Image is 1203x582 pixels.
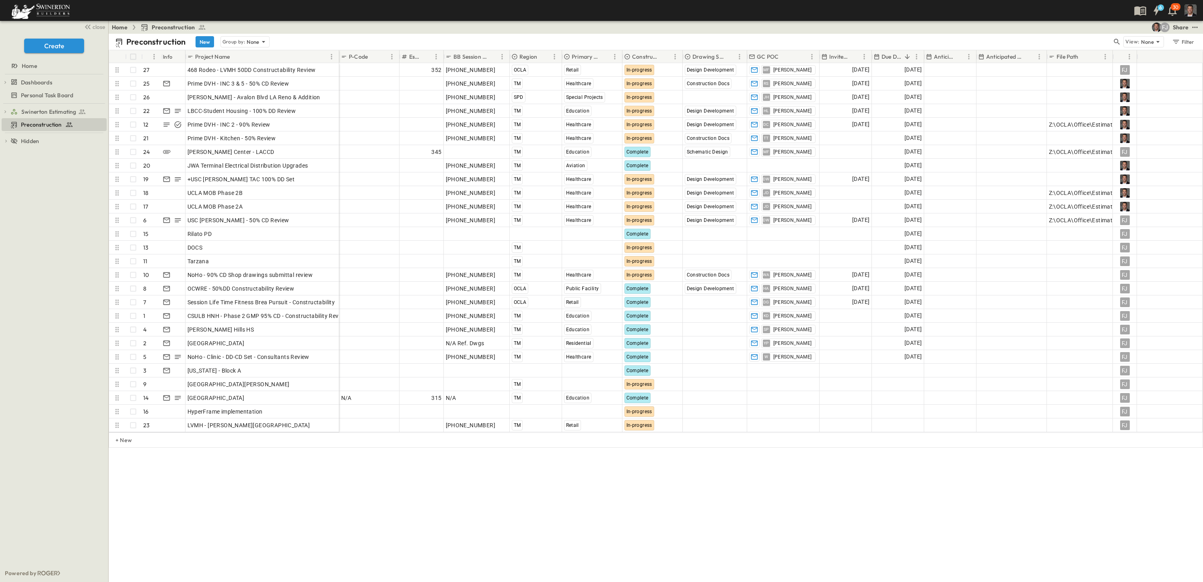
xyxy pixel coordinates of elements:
[632,53,660,61] p: Constructability Review
[626,204,652,209] span: In-progress
[143,339,146,347] p: 2
[566,94,603,100] span: Special Projects
[514,67,527,73] span: OCLA
[610,52,620,61] button: Menu
[488,52,497,61] button: Sort
[566,81,591,86] span: Healthcare
[687,135,730,141] span: Construction Docs
[566,190,591,196] span: Healthcare
[1159,4,1162,11] h6: 6
[626,258,652,264] span: In-progress
[1120,284,1130,293] div: FJ
[852,65,869,74] span: [DATE]
[904,106,922,115] span: [DATE]
[446,134,496,142] span: [PHONE_NUMBER]
[773,313,812,319] span: [PERSON_NAME]
[349,53,368,61] p: P-Code
[773,203,812,210] span: [PERSON_NAME]
[626,67,652,73] span: In-progress
[773,272,812,278] span: [PERSON_NAME]
[446,175,496,183] span: [PHONE_NUMBER]
[566,217,591,223] span: Healthcare
[1120,92,1130,102] img: Profile Picture
[687,286,734,291] span: Design Development
[626,108,652,114] span: In-progress
[231,52,240,61] button: Sort
[247,38,260,46] p: None
[904,297,922,307] span: [DATE]
[141,50,161,63] div: #
[10,77,105,88] a: Dashboards
[143,271,149,279] p: 10
[431,66,441,74] span: 352
[514,272,521,278] span: TM
[773,217,812,223] span: [PERSON_NAME]
[687,149,728,155] span: Schematic Design
[187,80,289,88] span: Prime DVH - INC 3 & 5 - 50% CD Review
[24,39,84,53] button: Create
[566,272,591,278] span: Healthcare
[773,121,812,128] span: [PERSON_NAME]
[514,149,521,155] span: TM
[852,270,869,279] span: [DATE]
[904,92,922,102] span: [DATE]
[21,137,39,145] span: Hidden
[566,149,590,155] span: Education
[187,230,212,238] span: Rilato PD
[10,2,72,19] img: 6c363589ada0b36f064d841b69d3a419a338230e66bb0a533688fa5cc3e9e735.png
[1120,215,1130,225] div: FJ
[2,89,107,102] div: Personal Task Boardtest
[626,149,649,155] span: Complete
[187,298,335,306] span: Session Life Time Fitness Brea Pursuit - Constructability
[126,36,186,47] p: Preconstruction
[566,163,585,168] span: Aviation
[143,121,148,129] p: 12
[763,302,769,302] span: DG
[446,80,496,88] span: [PHONE_NUMBER]
[1116,52,1125,61] button: Sort
[904,215,922,225] span: [DATE]
[446,285,496,293] span: [PHONE_NUMBER]
[904,120,922,129] span: [DATE]
[514,94,523,100] span: SPD
[773,67,812,73] span: [PERSON_NAME]
[763,124,769,125] span: DC
[152,23,195,31] span: Preconstruction
[566,286,599,291] span: Public Facility
[807,52,817,61] button: Menu
[446,162,496,170] span: [PHONE_NUMBER]
[187,326,254,334] span: [PERSON_NAME] Hills HS
[904,338,922,348] span: [DATE]
[904,311,922,320] span: [DATE]
[1057,53,1079,61] p: File Path
[187,121,270,129] span: Prime DVH - INC 2 - 90% Review
[773,176,812,182] span: [PERSON_NAME]
[1173,23,1189,31] div: Share
[144,52,153,61] button: Sort
[904,174,922,184] span: [DATE]
[764,83,769,84] span: RS
[519,53,537,61] p: Region
[187,66,316,74] span: 468 Rodeo - LVMH 50DD Constructability Review
[687,204,734,209] span: Design Development
[140,23,206,31] a: Preconstruction
[1152,23,1162,32] img: Eric Goff (egoff@swinerton.com)
[773,190,812,196] span: [PERSON_NAME]
[514,245,521,250] span: TM
[780,52,789,61] button: Sort
[773,326,812,333] span: [PERSON_NAME]
[757,53,779,61] p: GC POC
[187,148,274,156] span: [PERSON_NAME] Center - LACCD
[143,285,146,293] p: 8
[852,79,869,88] span: [DATE]
[626,122,652,127] span: In-progress
[904,325,922,334] span: [DATE]
[852,92,869,102] span: [DATE]
[773,149,812,155] span: [PERSON_NAME]
[773,135,812,141] span: [PERSON_NAME]
[859,52,869,61] button: Menu
[1125,52,1134,61] button: Menu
